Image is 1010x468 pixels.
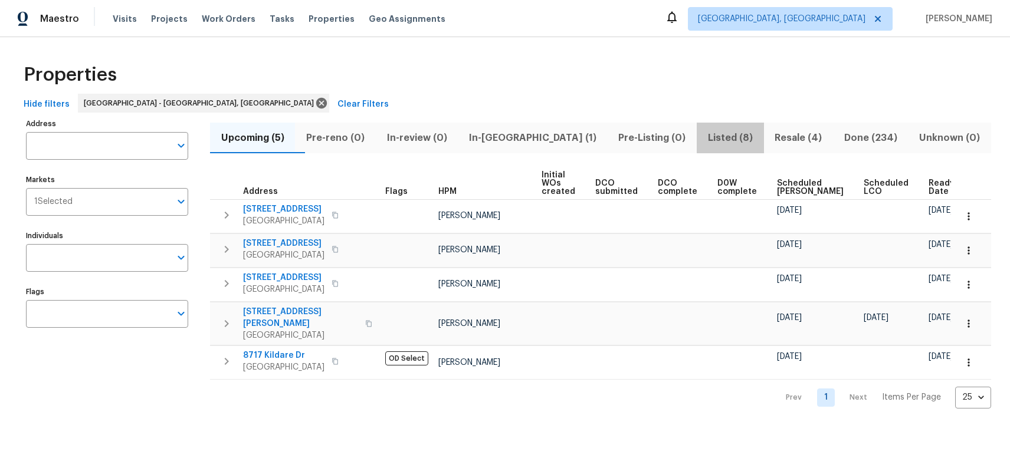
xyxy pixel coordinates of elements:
[775,387,991,408] nav: Pagination Navigation
[658,179,697,196] span: DCO complete
[243,249,324,261] span: [GEOGRAPHIC_DATA]
[864,179,909,196] span: Scheduled LCO
[40,13,79,25] span: Maestro
[438,187,457,196] span: HPM
[173,249,189,266] button: Open
[921,13,992,25] span: [PERSON_NAME]
[929,179,955,196] span: Ready Date
[26,120,188,127] label: Address
[438,319,500,328] span: [PERSON_NAME]
[243,306,358,329] span: [STREET_ADDRESS][PERSON_NAME]
[337,97,389,112] span: Clear Filters
[302,130,368,146] span: Pre-reno (0)
[309,13,355,25] span: Properties
[916,130,984,146] span: Unknown (0)
[113,13,137,25] span: Visits
[929,275,953,283] span: [DATE]
[929,314,953,322] span: [DATE]
[383,130,451,146] span: In-review (0)
[542,171,575,196] span: Initial WOs created
[19,94,74,116] button: Hide filters
[955,382,991,413] div: 25
[243,361,324,373] span: [GEOGRAPHIC_DATA]
[817,388,835,407] a: Goto page 1
[595,179,638,196] span: DCO submitted
[34,197,73,207] span: 1 Selected
[243,272,324,284] span: [STREET_ADDRESS]
[173,193,189,210] button: Open
[333,94,393,116] button: Clear Filters
[24,69,117,81] span: Properties
[369,13,445,25] span: Geo Assignments
[385,351,428,365] span: OD Select
[243,187,278,196] span: Address
[777,352,802,361] span: [DATE]
[438,246,500,254] span: [PERSON_NAME]
[777,314,802,322] span: [DATE]
[217,130,288,146] span: Upcoming (5)
[202,13,255,25] span: Work Orders
[84,97,319,109] span: [GEOGRAPHIC_DATA] - [GEOGRAPHIC_DATA], [GEOGRAPHIC_DATA]
[243,350,324,361] span: 8717 Kildare Dr
[438,212,500,220] span: [PERSON_NAME]
[438,280,500,288] span: [PERSON_NAME]
[777,275,802,283] span: [DATE]
[929,206,953,215] span: [DATE]
[771,130,826,146] span: Resale (4)
[465,130,600,146] span: In-[GEOGRAPHIC_DATA] (1)
[615,130,690,146] span: Pre-Listing (0)
[929,352,953,361] span: [DATE]
[717,179,757,196] span: D0W complete
[24,97,70,112] span: Hide filters
[929,240,953,249] span: [DATE]
[78,94,329,113] div: [GEOGRAPHIC_DATA] - [GEOGRAPHIC_DATA], [GEOGRAPHIC_DATA]
[243,215,324,227] span: [GEOGRAPHIC_DATA]
[270,15,294,23] span: Tasks
[882,391,941,403] p: Items Per Page
[173,137,189,154] button: Open
[698,13,865,25] span: [GEOGRAPHIC_DATA], [GEOGRAPHIC_DATA]
[777,240,802,249] span: [DATE]
[173,305,189,322] button: Open
[840,130,901,146] span: Done (234)
[777,179,844,196] span: Scheduled [PERSON_NAME]
[385,187,408,196] span: Flags
[864,314,888,322] span: [DATE]
[26,176,188,183] label: Markets
[26,288,188,295] label: Flags
[438,358,500,367] span: [PERSON_NAME]
[26,232,188,239] label: Individuals
[243,284,324,295] span: [GEOGRAPHIC_DATA]
[243,329,358,341] span: [GEOGRAPHIC_DATA]
[151,13,188,25] span: Projects
[704,130,756,146] span: Listed (8)
[243,203,324,215] span: [STREET_ADDRESS]
[243,238,324,249] span: [STREET_ADDRESS]
[777,206,802,215] span: [DATE]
